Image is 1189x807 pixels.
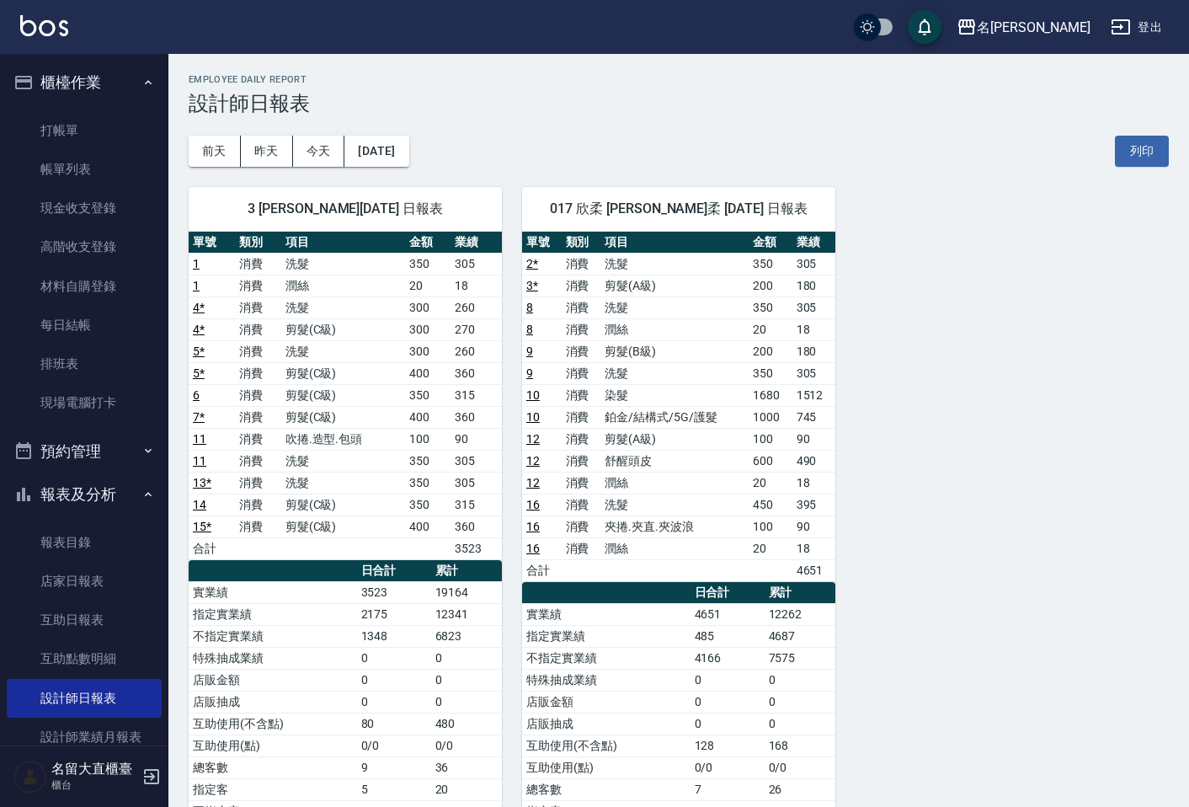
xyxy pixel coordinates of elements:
[431,778,502,800] td: 20
[281,516,405,537] td: 剪髮(C級)
[357,560,431,582] th: 日合計
[235,275,281,297] td: 消費
[193,388,200,402] a: 6
[792,406,835,428] td: 745
[235,318,281,340] td: 消費
[600,450,749,472] td: 舒醒頭皮
[600,494,749,516] td: 洗髮
[189,537,235,559] td: 合計
[431,603,502,625] td: 12341
[792,428,835,450] td: 90
[600,362,749,384] td: 洗髮
[526,410,540,424] a: 10
[908,10,941,44] button: save
[235,253,281,275] td: 消費
[7,189,162,227] a: 現金收支登錄
[749,275,792,297] td: 200
[193,432,206,446] a: 11
[357,581,431,603] td: 3523
[522,669,690,691] td: 特殊抽成業績
[235,428,281,450] td: 消費
[189,691,357,713] td: 店販抽成
[600,340,749,362] td: 剪髮(B級)
[189,603,357,625] td: 指定實業績
[451,362,502,384] td: 360
[562,428,601,450] td: 消費
[690,603,765,625] td: 4651
[189,735,357,756] td: 互助使用(點)
[451,516,502,537] td: 360
[281,253,405,275] td: 洗髮
[792,232,835,254] th: 業績
[189,669,357,691] td: 店販金額
[749,253,792,275] td: 350
[526,301,533,314] a: 8
[526,366,533,380] a: 9
[690,647,765,669] td: 4166
[600,428,749,450] td: 剪髮(A級)
[293,136,345,167] button: 今天
[189,713,357,735] td: 互助使用(不含點)
[235,362,281,384] td: 消費
[281,232,405,254] th: 項目
[451,340,502,362] td: 260
[235,450,281,472] td: 消費
[189,778,357,800] td: 指定客
[405,232,451,254] th: 金額
[1115,136,1169,167] button: 列印
[749,516,792,537] td: 100
[950,10,1097,45] button: 名[PERSON_NAME]
[405,340,451,362] td: 300
[526,345,533,358] a: 9
[357,625,431,647] td: 1348
[235,406,281,428] td: 消費
[749,428,792,450] td: 100
[690,625,765,647] td: 485
[431,691,502,713] td: 0
[357,647,431,669] td: 0
[357,778,431,800] td: 5
[562,232,601,254] th: 類別
[357,756,431,778] td: 9
[600,516,749,537] td: 夾捲.夾直.夾波浪
[792,559,835,581] td: 4651
[451,472,502,494] td: 305
[749,406,792,428] td: 1000
[526,432,540,446] a: 12
[690,713,765,735] td: 0
[451,494,502,516] td: 315
[405,384,451,406] td: 350
[7,601,162,639] a: 互助日報表
[7,383,162,422] a: 現場電腦打卡
[7,227,162,266] a: 高階收支登錄
[7,150,162,189] a: 帳單列表
[7,679,162,718] a: 設計師日報表
[562,450,601,472] td: 消費
[51,761,137,778] h5: 名留大直櫃臺
[749,318,792,340] td: 20
[13,760,47,794] img: Person
[690,778,765,800] td: 7
[562,275,601,297] td: 消費
[405,253,451,275] td: 350
[451,537,502,559] td: 3523
[451,275,502,297] td: 18
[7,430,162,473] button: 預約管理
[522,625,690,647] td: 指定實業績
[451,297,502,318] td: 260
[600,297,749,318] td: 洗髮
[431,756,502,778] td: 36
[526,454,540,468] a: 12
[451,232,502,254] th: 業績
[749,494,792,516] td: 450
[451,428,502,450] td: 90
[600,275,749,297] td: 剪髮(A級)
[193,279,200,292] a: 1
[792,384,835,406] td: 1512
[522,232,835,582] table: a dense table
[749,384,792,406] td: 1680
[562,362,601,384] td: 消費
[526,476,540,489] a: 12
[451,384,502,406] td: 315
[193,257,200,270] a: 1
